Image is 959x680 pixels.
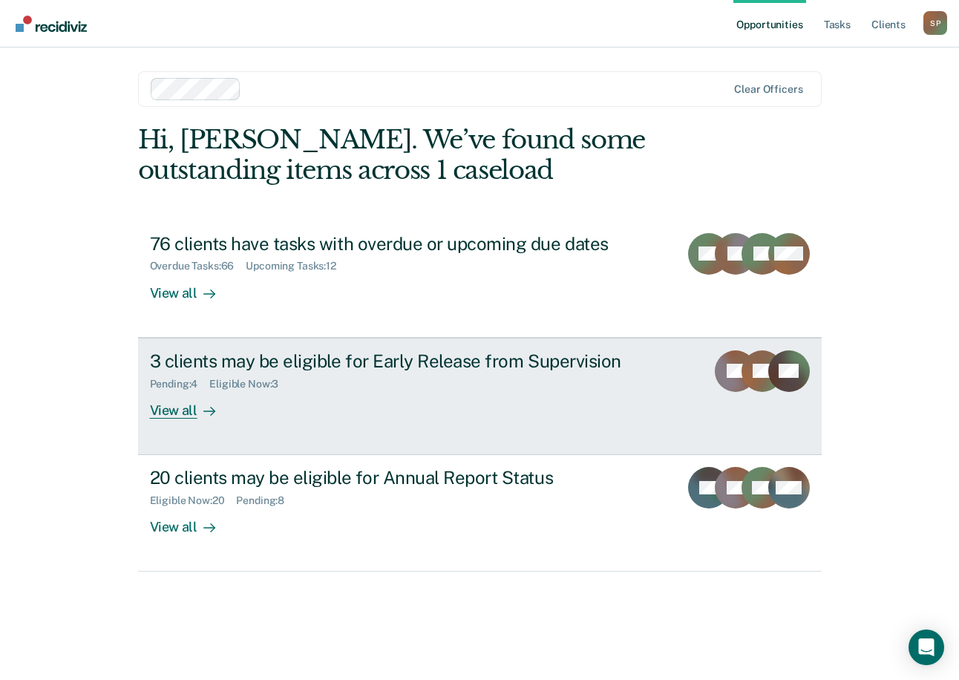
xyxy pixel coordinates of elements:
div: Eligible Now : 20 [150,494,237,507]
div: S P [923,11,947,35]
div: 3 clients may be eligible for Early Release from Supervision [150,350,671,372]
div: Pending : 8 [236,494,296,507]
div: View all [150,507,233,536]
div: View all [150,390,233,419]
a: 76 clients have tasks with overdue or upcoming due datesOverdue Tasks:66Upcoming Tasks:12View all [138,221,822,338]
div: Open Intercom Messenger [909,630,944,665]
div: 76 clients have tasks with overdue or upcoming due dates [150,233,667,255]
div: Overdue Tasks : 66 [150,260,246,272]
div: Upcoming Tasks : 12 [246,260,348,272]
div: View all [150,272,233,301]
div: Hi, [PERSON_NAME]. We’ve found some outstanding items across 1 caseload [138,125,685,186]
div: Clear officers [734,83,802,96]
a: 3 clients may be eligible for Early Release from SupervisionPending:4Eligible Now:3View all [138,338,822,455]
button: Profile dropdown button [923,11,947,35]
div: Pending : 4 [150,378,210,390]
img: Recidiviz [16,16,87,32]
div: 20 clients may be eligible for Annual Report Status [150,467,667,488]
div: Eligible Now : 3 [209,378,290,390]
a: 20 clients may be eligible for Annual Report StatusEligible Now:20Pending:8View all [138,455,822,572]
